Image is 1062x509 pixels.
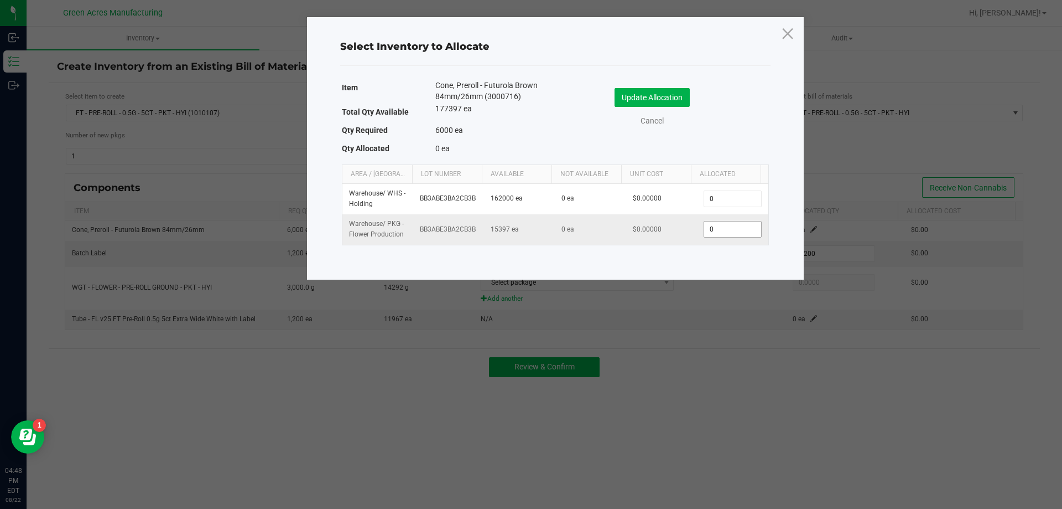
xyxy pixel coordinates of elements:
[491,194,523,202] span: 162000 ea
[342,122,388,138] label: Qty Required
[349,220,404,238] span: Warehouse / PKG - Flower Production
[561,194,574,202] span: 0 ea
[633,194,662,202] span: $0.00000
[551,165,621,184] th: Not Available
[435,80,538,102] span: Cone, Preroll - Futurola Brown 84mm/26mm (3000716)
[482,165,551,184] th: Available
[633,225,662,233] span: $0.00000
[349,189,405,208] span: Warehouse / WHS - Holding
[412,165,482,184] th: Lot Number
[621,165,691,184] th: Unit Cost
[342,165,412,184] th: Area / [GEOGRAPHIC_DATA]
[630,115,674,127] a: Cancel
[435,126,463,135] span: 6000 ea
[413,184,484,214] td: BB3ABE3BA2CB3B
[435,144,450,153] span: 0 ea
[491,225,519,233] span: 15397 ea
[342,141,389,156] label: Qty Allocated
[615,88,690,107] button: Update Allocation
[342,104,409,120] label: Total Qty Available
[340,40,490,53] span: Select Inventory to Allocate
[691,165,761,184] th: Allocated
[435,104,472,113] span: 177397 ea
[561,225,574,233] span: 0 ea
[33,419,46,432] iframe: Resource center unread badge
[413,214,484,244] td: BB3ABE3BA2CB3B
[11,420,44,454] iframe: Resource center
[342,80,358,95] label: Item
